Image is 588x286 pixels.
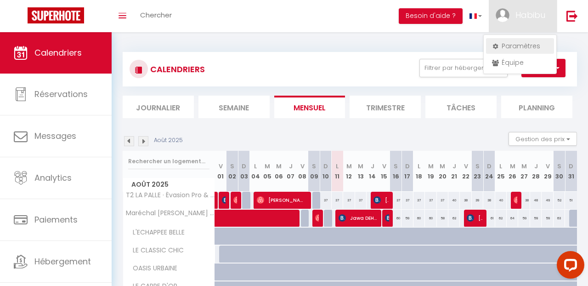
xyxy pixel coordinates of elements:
[448,192,460,209] div: 40
[507,210,518,227] div: 64
[483,210,495,227] div: 61
[542,192,553,209] div: 49
[34,172,72,183] span: Analytics
[510,162,515,171] abbr: M
[385,209,389,227] span: [PERSON_NAME]
[448,210,460,227] div: 62
[530,151,542,192] th: 28
[373,191,389,209] span: [PERSON_NAME]
[273,151,285,192] th: 06
[486,55,554,70] a: Équipe
[124,263,180,274] span: OASIS URBAINE
[285,151,296,192] th: 07
[276,162,282,171] abbr: M
[418,162,420,171] abbr: L
[320,192,331,209] div: 37
[34,88,88,100] span: Réservations
[472,192,483,209] div: 39
[437,210,448,227] div: 58
[355,151,367,192] th: 13
[530,192,542,209] div: 48
[34,47,82,58] span: Calendriers
[124,192,216,199] span: T2 LA PALLE · Évasion Pro & Fun à [GEOGRAPHIC_DATA] - Proche HPL
[518,151,530,192] th: 27
[198,96,270,118] li: Semaine
[530,210,542,227] div: 59
[124,210,216,217] span: Maréchal [PERSON_NAME] & Espace: [GEOGRAPHIC_DATA] et Pilat à votre Portée
[296,151,308,192] th: 08
[350,96,421,118] li: Trimestre
[425,210,436,227] div: 60
[323,162,328,171] abbr: D
[514,191,517,209] span: [PERSON_NAME]
[233,191,237,209] span: [PERSON_NAME]
[515,9,545,21] span: Habibu
[339,209,377,227] span: Jawa DEHAIMINE
[554,151,565,192] th: 30
[452,162,456,171] abbr: J
[343,192,355,209] div: 37
[336,162,339,171] abbr: L
[401,192,413,209] div: 37
[565,192,577,209] div: 51
[542,210,553,227] div: 59
[464,162,468,171] abbr: V
[289,162,293,171] abbr: J
[242,162,246,171] abbr: D
[405,162,410,171] abbr: D
[34,130,76,142] span: Messages
[534,162,538,171] abbr: J
[300,162,305,171] abbr: V
[315,209,319,227] span: [PERSON_NAME]
[219,162,223,171] abbr: V
[486,38,554,54] a: Paramètres
[569,162,573,171] abbr: D
[472,151,483,192] th: 23
[401,151,413,192] th: 17
[261,151,273,192] th: 05
[565,151,577,192] th: 31
[428,162,434,171] abbr: M
[437,192,448,209] div: 37
[425,192,436,209] div: 37
[566,10,578,22] img: logout
[332,151,343,192] th: 11
[308,151,320,192] th: 09
[557,162,561,171] abbr: S
[509,132,577,146] button: Gestion des prix
[546,162,550,171] abbr: V
[549,247,588,286] iframe: LiveChat chat widget
[343,151,355,192] th: 12
[128,153,209,170] input: Rechercher un logement...
[440,162,445,171] abbr: M
[34,214,78,225] span: Paiements
[382,162,386,171] abbr: V
[483,151,495,192] th: 24
[542,151,553,192] th: 29
[226,151,238,192] th: 02
[496,8,509,22] img: ...
[148,59,205,80] h3: CALENDRIERS
[140,10,172,20] span: Chercher
[475,162,480,171] abbr: S
[460,192,471,209] div: 38
[467,209,482,227] span: [PERSON_NAME]
[518,192,530,209] div: 38
[222,191,226,209] span: [PERSON_NAME]
[320,151,331,192] th: 10
[390,210,401,227] div: 60
[499,162,502,171] abbr: L
[123,178,215,191] span: Août 2025
[419,59,508,77] button: Filtrer par hébergement
[394,162,398,171] abbr: S
[355,192,367,209] div: 37
[413,151,425,192] th: 18
[390,192,401,209] div: 37
[358,162,363,171] abbr: M
[378,151,390,192] th: 15
[230,162,234,171] abbr: S
[413,210,425,227] div: 60
[507,151,518,192] th: 26
[312,162,316,171] abbr: S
